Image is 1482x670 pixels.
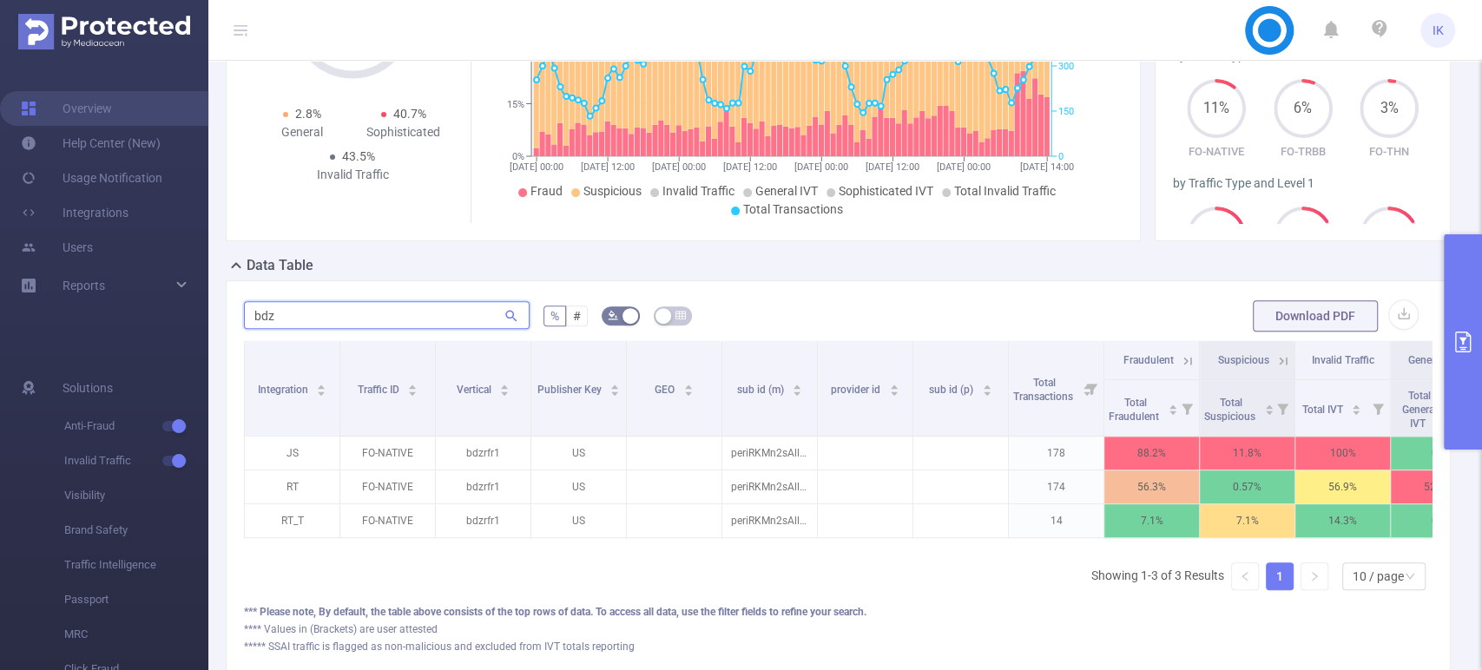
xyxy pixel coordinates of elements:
span: 43.5% [342,149,375,163]
p: FO-NATIVE [340,437,435,470]
i: icon: caret-down [500,389,510,394]
span: Total Suspicious [1204,397,1258,423]
i: Filter menu [1270,380,1294,436]
tspan: [DATE] 00:00 [794,161,848,173]
i: icon: down [1405,571,1415,583]
i: icon: caret-up [317,382,326,387]
p: periRKMn2sAllpm [722,470,817,503]
span: Vertical [457,384,494,396]
span: Total Invalid Traffic [954,184,1056,198]
li: Showing 1-3 of 3 Results [1091,562,1224,590]
i: icon: caret-up [1264,402,1274,407]
span: sub id (p) [929,384,976,396]
span: GEO [655,384,677,396]
p: 56.3% [1104,470,1199,503]
div: Sort [499,382,510,392]
h2: Data Table [247,255,313,276]
i: icon: caret-down [1352,408,1361,413]
p: 174 [1009,470,1103,503]
div: ***** SSAI traffic is flagged as non-malicious and excluded from IVT totals reporting [244,639,1433,654]
i: Filter menu [1366,380,1390,436]
a: Usage Notification [21,161,162,195]
span: IK [1433,13,1444,48]
p: US [531,437,626,470]
span: 6% [1274,102,1333,115]
i: icon: caret-up [408,382,418,387]
div: Sort [609,382,620,392]
p: RT [245,470,339,503]
div: by Traffic Type and Level 1 [1173,174,1433,193]
span: provider id [831,384,883,396]
div: Sort [407,382,418,392]
div: Sort [683,382,694,392]
p: FO-NATIVE [340,470,435,503]
span: Sophisticated IVT [839,184,933,198]
tspan: [DATE] 12:00 [723,161,777,173]
p: 14.3% [1295,504,1390,537]
i: icon: caret-down [408,389,418,394]
span: Brand Safety [64,513,208,548]
button: Download PDF [1253,300,1378,332]
tspan: [DATE] 00:00 [937,161,991,173]
p: bdzrfr1 [436,437,530,470]
i: icon: caret-down [1168,408,1177,413]
img: Protected Media [18,14,190,49]
p: FO-THN [1346,143,1433,161]
p: 56.9% [1295,470,1390,503]
span: Traffic ID [358,384,402,396]
span: 40.7% [393,107,426,121]
a: Reports [63,268,105,303]
tspan: 150 [1058,106,1074,117]
tspan: 0 [1058,151,1064,162]
p: periRKMn2sAllpm [722,437,817,470]
i: icon: caret-down [683,389,693,394]
span: sub id (m) [737,384,787,396]
p: bdzrfr1 [436,470,530,503]
a: Integrations [21,195,128,230]
span: Passport [64,582,208,617]
tspan: [DATE] 00:00 [652,161,706,173]
div: Sort [316,382,326,392]
span: Anti-Fraud [64,409,208,443]
p: JS [245,437,339,470]
span: Total Transactions [743,202,843,216]
div: 10 / page [1353,563,1404,589]
span: Total Transactions [1013,377,1076,403]
li: 1 [1266,562,1294,590]
span: 2.8% [295,107,321,121]
span: Total IVT [1302,404,1346,416]
span: Invalid Traffic [662,184,734,198]
p: 88.2% [1104,437,1199,470]
a: Users [21,230,93,265]
i: Filter menu [1079,341,1103,436]
a: Help Center (New) [21,126,161,161]
p: 7.1% [1104,504,1199,537]
p: bdzrfr1 [436,504,530,537]
span: MRC [64,617,208,652]
span: Fraud [530,184,563,198]
div: Invalid Traffic [302,166,404,184]
i: icon: left [1240,571,1250,581]
i: icon: caret-up [610,382,620,387]
span: 3% [1360,102,1419,115]
i: icon: caret-up [889,382,899,387]
div: General [251,123,352,141]
p: US [531,470,626,503]
i: icon: caret-up [793,382,802,387]
i: icon: caret-down [317,389,326,394]
div: Sort [1351,402,1361,412]
i: icon: caret-down [889,389,899,394]
span: % [550,309,559,323]
span: Solutions [63,371,113,405]
p: US [531,504,626,537]
p: 100% [1295,437,1390,470]
span: Suspicious [1218,354,1269,366]
tspan: [DATE] 00:00 [510,161,563,173]
li: Next Page [1301,562,1328,590]
a: 1 [1267,563,1293,589]
p: 11.8% [1200,437,1294,470]
span: General IVT [755,184,818,198]
tspan: 0% [512,151,524,162]
li: Previous Page [1231,562,1259,590]
div: Sort [889,382,899,392]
